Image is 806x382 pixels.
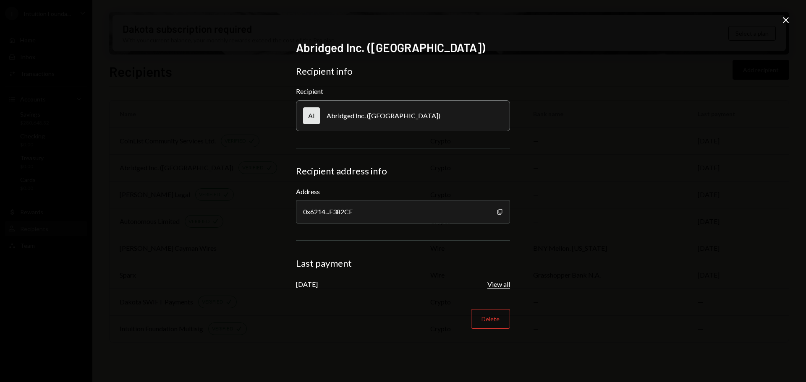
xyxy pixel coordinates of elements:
div: AI [303,107,320,124]
div: Last payment [296,257,510,269]
div: [DATE] [296,280,318,288]
button: View all [487,280,510,289]
div: Recipient info [296,65,510,77]
label: Address [296,187,510,197]
div: Recipient [296,87,510,95]
h2: Abridged Inc. ([GEOGRAPHIC_DATA]) [296,39,510,56]
button: Delete [471,309,510,329]
div: Recipient address info [296,165,510,177]
div: 0x6214...E382CF [296,200,510,223]
div: Abridged Inc. ([GEOGRAPHIC_DATA]) [327,112,440,120]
